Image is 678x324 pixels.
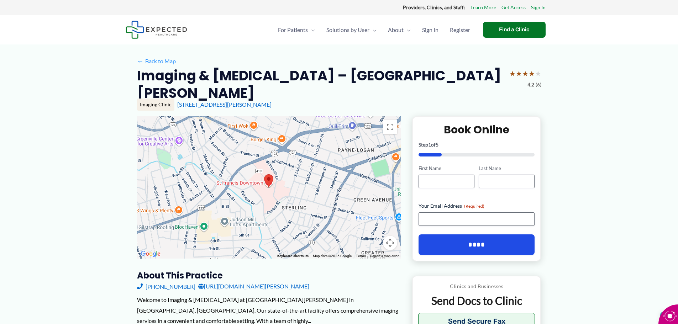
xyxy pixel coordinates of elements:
[483,22,546,38] a: Find a Clinic
[471,3,496,12] a: Learn More
[388,17,404,42] span: About
[419,142,535,147] p: Step of
[326,17,369,42] span: Solutions by User
[419,202,535,209] label: Your Email Address
[464,203,484,209] span: (Required)
[139,249,162,259] a: Open this area in Google Maps (opens a new window)
[126,21,187,39] img: Expected Healthcare Logo - side, dark font, small
[529,67,535,80] span: ★
[198,281,309,292] a: [URL][DOMAIN_NAME][PERSON_NAME]
[383,120,397,134] button: Toggle fullscreen view
[422,17,438,42] span: Sign In
[428,142,431,148] span: 1
[137,99,174,111] div: Imaging Clinic
[522,67,529,80] span: ★
[177,101,272,108] a: [STREET_ADDRESS][PERSON_NAME]
[418,294,535,308] p: Send Docs to Clinic
[404,17,411,42] span: Menu Toggle
[509,67,516,80] span: ★
[369,17,377,42] span: Menu Toggle
[444,17,476,42] a: Register
[450,17,470,42] span: Register
[277,254,309,259] button: Keyboard shortcuts
[137,56,176,67] a: ←Back to Map
[418,282,535,291] p: Clinics and Businesses
[321,17,382,42] a: Solutions by UserMenu Toggle
[436,142,438,148] span: 5
[419,165,474,172] label: First Name
[313,254,352,258] span: Map data ©2025 Google
[535,67,541,80] span: ★
[527,80,534,89] span: 4.2
[536,80,541,89] span: (6)
[501,3,526,12] a: Get Access
[139,249,162,259] img: Google
[382,17,416,42] a: AboutMenu Toggle
[370,254,399,258] a: Report a map error
[531,3,546,12] a: Sign In
[272,17,476,42] nav: Primary Site Navigation
[419,123,535,137] h2: Book Online
[383,236,397,250] button: Map camera controls
[403,4,465,10] strong: Providers, Clinics, and Staff:
[137,281,195,292] a: [PHONE_NUMBER]
[137,58,144,64] span: ←
[479,165,535,172] label: Last Name
[308,17,315,42] span: Menu Toggle
[516,67,522,80] span: ★
[278,17,308,42] span: For Patients
[137,67,504,102] h2: Imaging & [MEDICAL_DATA] – [GEOGRAPHIC_DATA][PERSON_NAME]
[137,270,401,281] h3: About this practice
[416,17,444,42] a: Sign In
[356,254,366,258] a: Terms
[272,17,321,42] a: For PatientsMenu Toggle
